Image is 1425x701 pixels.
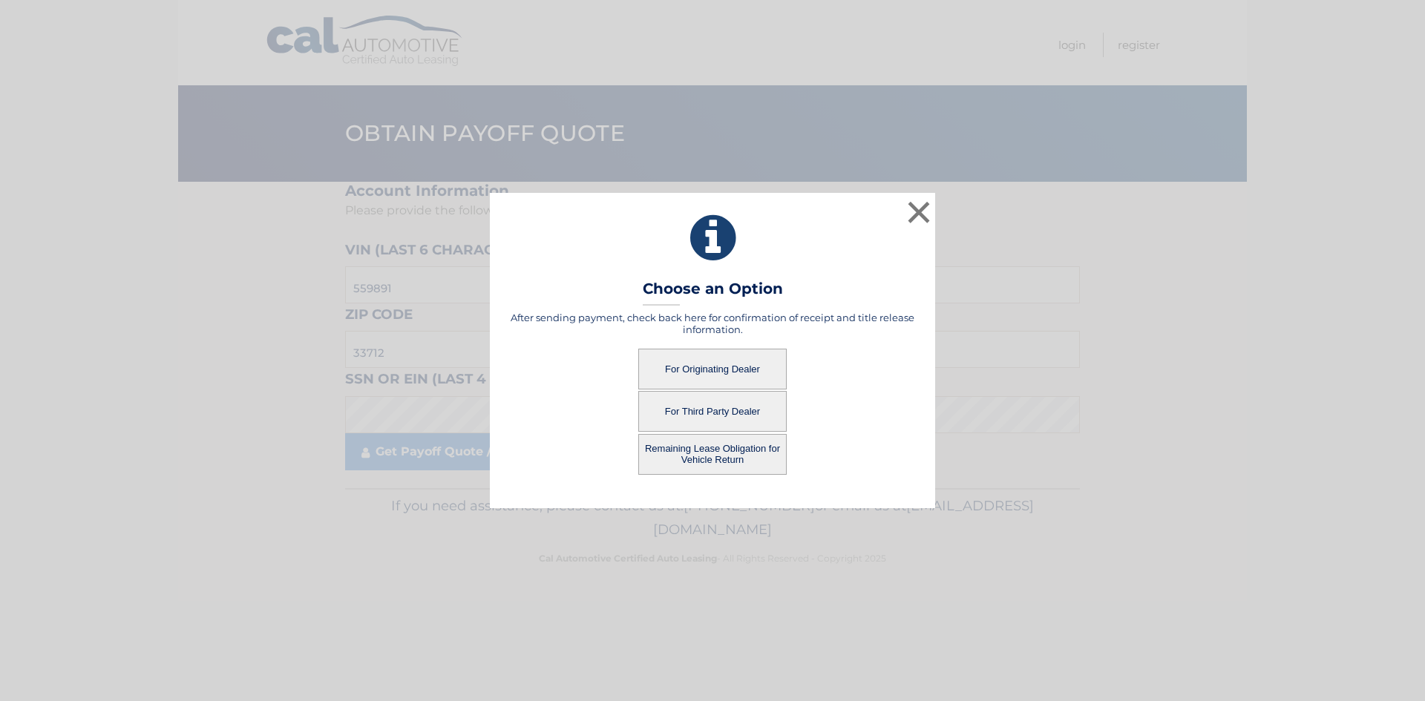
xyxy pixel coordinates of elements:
[638,391,787,432] button: For Third Party Dealer
[638,434,787,475] button: Remaining Lease Obligation for Vehicle Return
[638,349,787,389] button: For Originating Dealer
[508,312,917,335] h5: After sending payment, check back here for confirmation of receipt and title release information.
[904,197,934,227] button: ×
[643,280,783,306] h3: Choose an Option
